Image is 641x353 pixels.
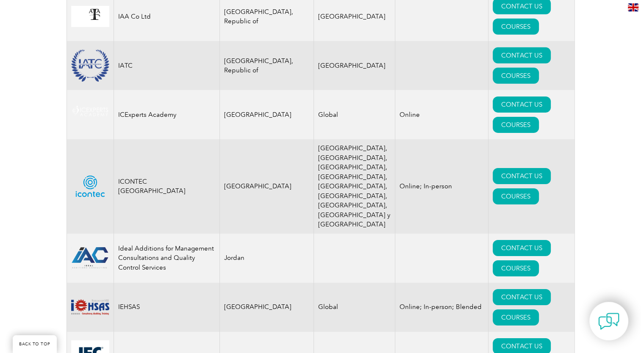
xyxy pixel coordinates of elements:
[219,90,314,139] td: [GEOGRAPHIC_DATA]
[493,19,539,35] a: COURSES
[314,139,395,234] td: [GEOGRAPHIC_DATA], [GEOGRAPHIC_DATA], [GEOGRAPHIC_DATA], [GEOGRAPHIC_DATA], [GEOGRAPHIC_DATA], [G...
[71,297,109,317] img: d1ae17d9-8e6d-ee11-9ae6-000d3ae1a86f-logo.png
[114,139,219,234] td: ICONTEC [GEOGRAPHIC_DATA]
[395,283,488,332] td: Online; In-person; Blended
[71,6,109,27] img: f32924ac-d9bc-ea11-a814-000d3a79823d-logo.jpg
[219,41,314,90] td: [GEOGRAPHIC_DATA], Republic of
[71,104,109,125] img: 2bff5172-5738-eb11-a813-000d3a79722d-logo.png
[598,311,619,332] img: contact-chat.png
[219,139,314,234] td: [GEOGRAPHIC_DATA]
[219,234,314,283] td: Jordan
[13,335,57,353] a: BACK TO TOP
[493,309,539,325] a: COURSES
[314,90,395,139] td: Global
[395,90,488,139] td: Online
[114,90,219,139] td: ICExperts Academy
[219,283,314,332] td: [GEOGRAPHIC_DATA]
[493,117,539,133] a: COURSES
[114,283,219,332] td: IEHSAS
[71,171,109,201] img: 5b8de961-c2d1-ee11-9079-00224893a058-logo.png
[114,41,219,90] td: IATC
[314,41,395,90] td: [GEOGRAPHIC_DATA]
[395,139,488,234] td: Online; In-person
[493,240,551,256] a: CONTACT US
[71,50,109,82] img: ba650c19-93cf-ea11-a813-000d3a79722d-logo.png
[493,47,551,63] a: CONTACT US
[493,188,539,204] a: COURSES
[628,3,638,11] img: en
[314,283,395,332] td: Global
[71,246,109,269] img: 7a07f6e2-58b0-ef11-b8e8-7c1e522b2592-logo.png
[493,289,551,305] a: CONTACT US
[493,97,551,113] a: CONTACT US
[493,68,539,84] a: COURSES
[114,234,219,283] td: Ideal Additions for Management Consultations and Quality Control Services
[493,260,539,276] a: COURSES
[493,168,551,184] a: CONTACT US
